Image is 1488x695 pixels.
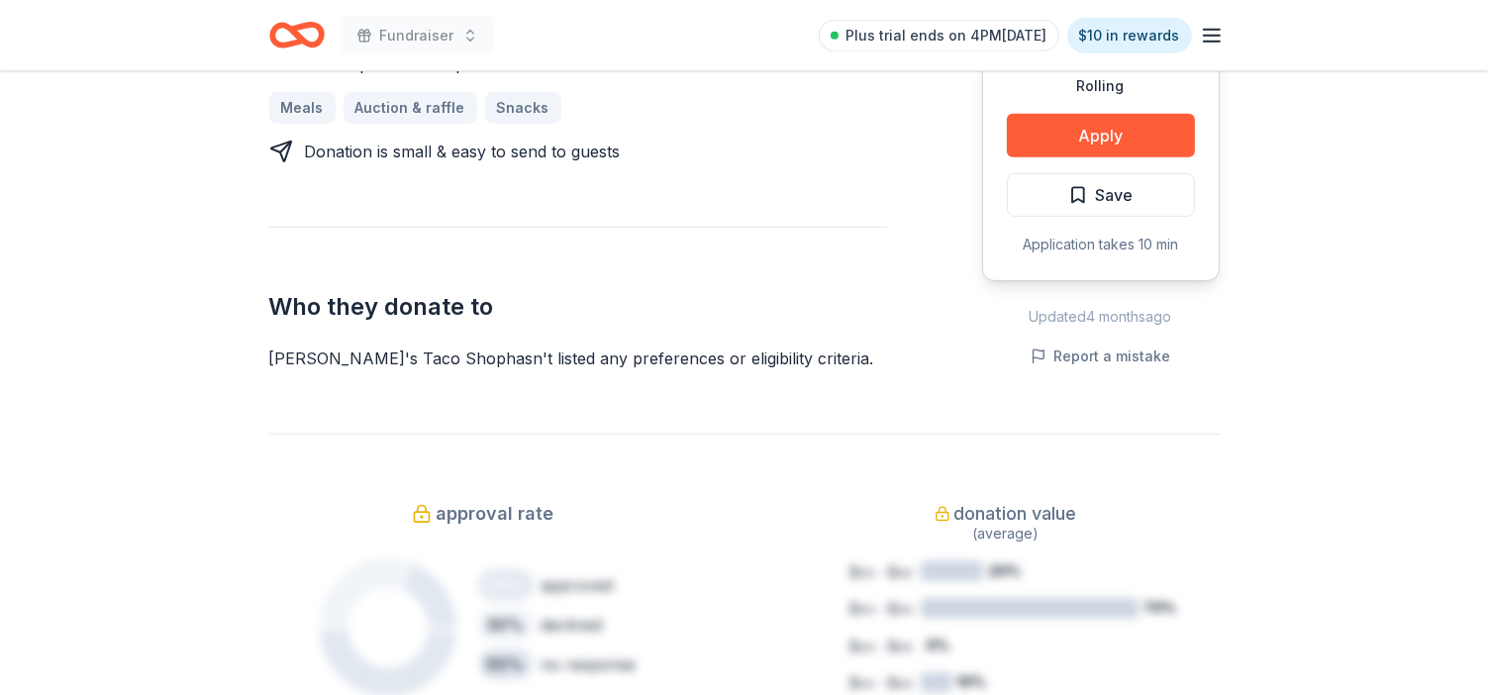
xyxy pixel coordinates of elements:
[846,24,1047,48] span: Plus trial ends on 4PM[DATE]
[1031,345,1171,368] button: Report a mistake
[380,24,454,48] span: Fundraiser
[269,291,887,323] h2: Who they donate to
[956,673,986,690] tspan: 10%
[269,12,325,58] a: Home
[542,573,614,597] div: approved
[849,638,913,654] tspan: $xx - $xx
[542,652,637,676] div: no response
[436,498,553,530] span: approval rate
[982,305,1220,329] div: Updated 4 months ago
[269,92,336,124] a: Meals
[849,563,913,580] tspan: $xx - $xx
[341,16,494,55] button: Fundraiser
[1007,74,1195,98] div: Rolling
[988,562,1021,579] tspan: 20%
[792,522,1220,546] div: (average)
[926,637,949,653] tspan: 0%
[1007,114,1195,157] button: Apply
[1096,182,1134,208] span: Save
[478,648,534,680] div: 50 %
[542,613,603,637] div: declined
[485,92,561,124] a: Snacks
[478,609,534,641] div: 30 %
[1143,599,1176,616] tspan: 70%
[1007,173,1195,217] button: Save
[819,20,1059,51] a: Plus trial ends on 4PM[DATE]
[954,498,1077,530] span: donation value
[849,600,913,617] tspan: $xx - $xx
[478,569,534,601] div: 20 %
[1067,18,1192,53] a: $10 in rewards
[344,92,477,124] a: Auction & raffle
[1007,233,1195,256] div: Application takes 10 min
[305,140,621,163] div: Donation is small & easy to send to guests
[269,347,887,370] div: [PERSON_NAME]'s Taco Shop hasn ' t listed any preferences or eligibility criteria.
[849,674,913,691] tspan: $xx - $xx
